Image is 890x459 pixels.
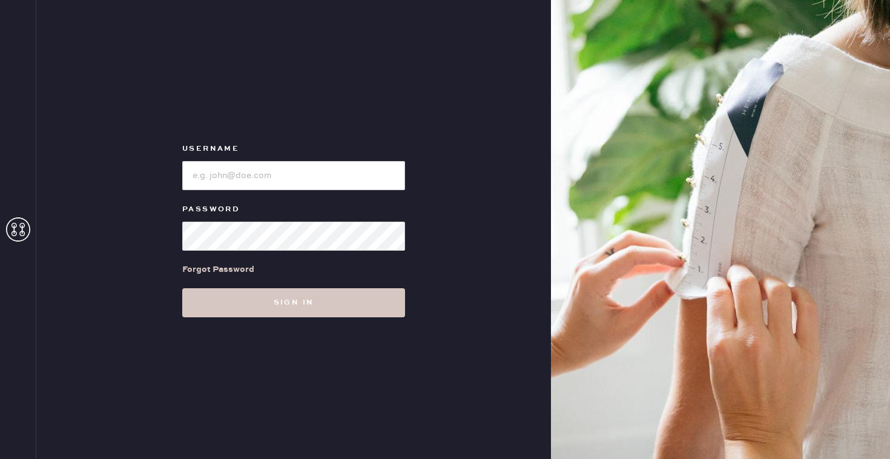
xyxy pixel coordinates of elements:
input: e.g. john@doe.com [182,161,405,190]
div: Forgot Password [182,263,254,276]
label: Username [182,142,405,156]
a: Forgot Password [182,251,254,288]
label: Password [182,202,405,217]
button: Sign in [182,288,405,317]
